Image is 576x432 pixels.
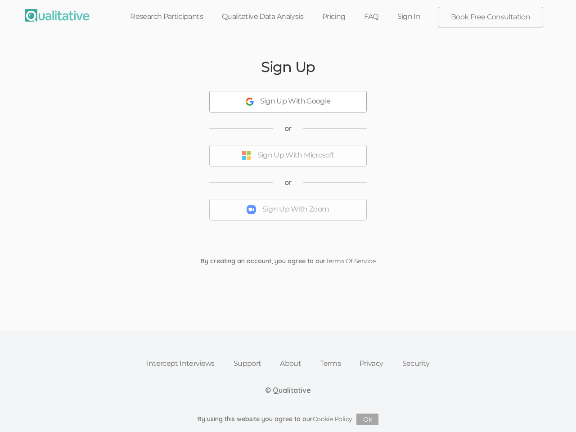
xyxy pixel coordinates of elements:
[284,123,292,134] span: or
[265,385,311,396] div: © Qualitative
[388,7,430,27] a: Sign In
[209,91,367,112] button: Sign Up With Google
[194,256,382,265] div: By creating an account, you agree to our
[356,414,378,425] button: Ok
[121,7,212,27] a: Research Participants
[313,7,355,27] a: Pricing
[224,354,271,373] a: Support
[209,199,367,220] button: Sign Up With Zoom
[25,9,90,22] img: Qualitative
[242,151,251,160] img: Sign Up With Microsoft
[284,177,292,188] span: or
[198,414,379,425] div: By using this website you agree to our
[270,354,310,373] a: About
[355,7,387,27] a: FAQ
[393,354,439,373] a: Security
[247,205,256,214] img: Sign Up With Zoom
[350,354,393,373] a: Privacy
[438,7,543,27] a: Book Free Consultation
[531,389,576,432] iframe: Chat Widget
[209,145,367,166] button: Sign Up With Microsoft
[257,150,335,161] div: Sign Up With Microsoft
[262,204,329,215] div: Sign Up With Zoom
[137,354,224,373] a: Intercept Interviews
[310,354,350,373] a: Terms
[326,257,375,265] a: Terms Of Service
[313,415,352,423] a: Cookie Policy
[261,59,315,75] h2: Sign Up
[246,98,254,106] img: Sign Up With Google
[212,7,313,27] a: Qualitative Data Analysis
[260,96,331,107] div: Sign Up With Google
